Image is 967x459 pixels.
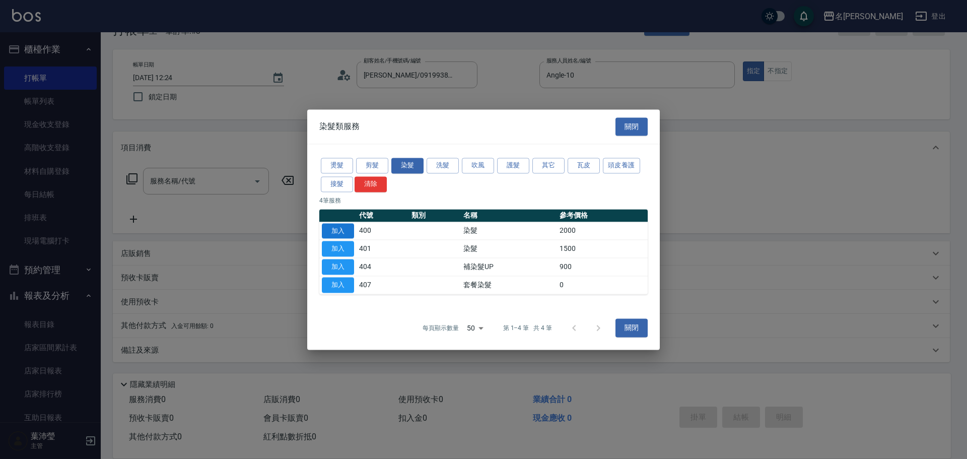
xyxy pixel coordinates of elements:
td: 900 [557,258,648,276]
button: 瓦皮 [568,158,600,173]
button: 頭皮養護 [603,158,640,173]
td: 0 [557,276,648,294]
button: 加入 [322,259,354,275]
p: 4 筆服務 [319,196,648,205]
button: 接髮 [321,176,353,192]
div: 50 [463,314,487,342]
button: 關閉 [615,117,648,136]
button: 關閉 [615,319,648,338]
button: 剪髮 [356,158,388,173]
button: 燙髮 [321,158,353,173]
button: 吹風 [462,158,494,173]
td: 補染髮UP [461,258,557,276]
td: 401 [357,240,409,258]
button: 其它 [532,158,565,173]
button: 染髮 [391,158,424,173]
td: 400 [357,222,409,240]
td: 染髮 [461,240,557,258]
th: 類別 [409,209,461,222]
button: 護髮 [497,158,529,173]
th: 參考價格 [557,209,648,222]
th: 代號 [357,209,409,222]
th: 名稱 [461,209,557,222]
td: 2000 [557,222,648,240]
button: 加入 [322,223,354,239]
button: 清除 [355,176,387,192]
td: 404 [357,258,409,276]
button: 加入 [322,241,354,257]
td: 染髮 [461,222,557,240]
button: 加入 [322,277,354,293]
td: 1500 [557,240,648,258]
button: 洗髮 [427,158,459,173]
td: 套餐染髮 [461,276,557,294]
span: 染髮類服務 [319,121,360,132]
p: 第 1–4 筆 共 4 筆 [503,323,552,333]
td: 407 [357,276,409,294]
p: 每頁顯示數量 [423,323,459,333]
